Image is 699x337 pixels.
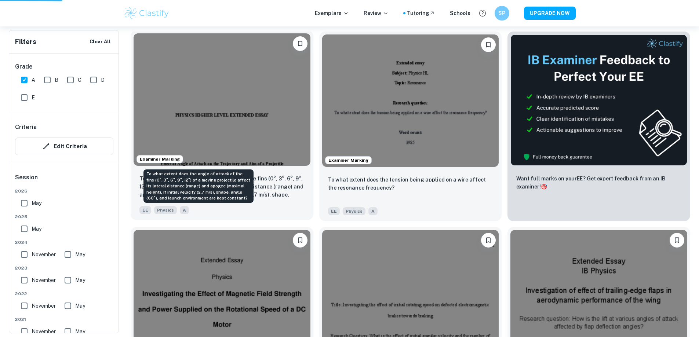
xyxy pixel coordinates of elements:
h6: Session [15,173,113,188]
p: To what extent does the angle of attack of the fins (0°, 3°, 6°, 9°, 12°) of a moving projectile ... [139,175,305,199]
span: May [75,302,85,310]
h6: Criteria [15,123,37,132]
span: May [32,225,41,233]
span: A [32,76,35,84]
span: November [32,276,56,284]
span: E [32,94,35,102]
a: ThumbnailWant full marks on yourEE? Get expert feedback from an IB examiner! [507,32,690,221]
span: 2022 [15,290,113,297]
a: Schools [450,9,470,17]
p: Review [364,9,389,17]
button: Edit Criteria [15,138,113,155]
button: Clear All [88,36,113,47]
h6: Filters [15,37,36,47]
span: D [101,76,105,84]
span: B [55,76,58,84]
span: A [180,206,189,214]
span: Physics [154,206,177,214]
img: Thumbnail [510,34,687,166]
button: Bookmark [293,233,307,248]
span: May [32,199,41,207]
span: 2023 [15,265,113,271]
button: SP [495,6,509,21]
button: Help and Feedback [476,7,489,19]
div: To what extent does the angle of attack of the fins (0°, 3°, 6°, 9°, 12°) of a moving projectile ... [143,169,254,203]
p: Want full marks on your EE ? Get expert feedback from an IB examiner! [516,175,681,191]
span: 2026 [15,188,113,194]
h6: Grade [15,62,113,71]
span: Examiner Marking [137,156,183,162]
span: 2024 [15,239,113,246]
span: November [32,327,56,336]
span: 2025 [15,213,113,220]
a: Examiner MarkingBookmark To what extent does the tension being applied on a wire affect the reson... [319,32,502,221]
span: EE [328,207,340,215]
button: Bookmark [481,233,496,248]
button: Bookmark [670,233,684,248]
img: Physics EE example thumbnail: To what extent does the angle of attack [134,33,310,166]
img: Physics EE example thumbnail: To what extent does the tension being a [322,34,499,167]
span: November [32,302,56,310]
span: May [75,327,85,336]
button: UPGRADE NOW [524,7,576,20]
span: A [368,207,378,215]
span: May [75,250,85,259]
h6: SP [498,9,506,17]
p: To what extent does the tension being applied on a wire affect the resonance frequency? [328,176,493,192]
span: C [78,76,81,84]
button: Bookmark [293,36,307,51]
span: Physics [343,207,365,215]
img: Clastify logo [124,6,170,21]
a: Tutoring [407,9,435,17]
span: EE [139,206,151,214]
span: November [32,250,56,259]
span: May [75,276,85,284]
span: 🎯 [541,184,547,190]
span: Examiner Marking [325,157,371,164]
span: 2021 [15,316,113,323]
p: Exemplars [315,9,349,17]
button: Bookmark [481,37,496,52]
a: Examiner MarkingBookmarkTo what extent does the angle of attack of the fins (0°, 3°, 6°, 9°, 12°)... [131,32,313,221]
